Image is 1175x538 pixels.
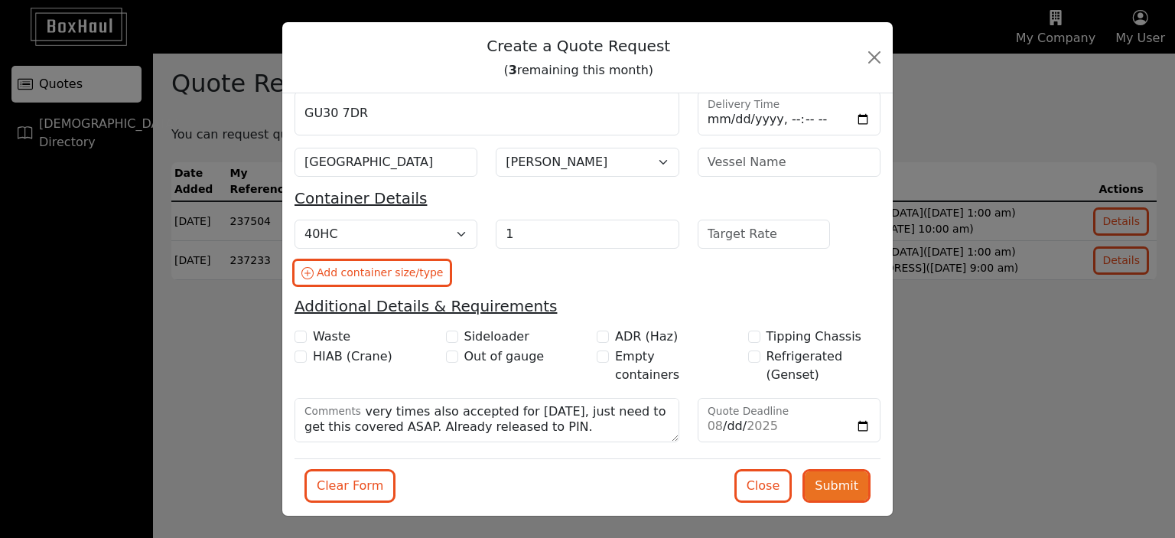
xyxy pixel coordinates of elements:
input: Deadline [698,398,880,442]
input: Delivery Location [295,91,679,135]
h5: Additional Details & Requirements [295,297,880,315]
input: Delivery Time [698,91,880,135]
input: Vessel Name [698,148,880,177]
span: remaining this month) [517,63,653,77]
input: Target Rate [698,220,831,249]
span: 3 [509,63,517,77]
h5: Container Details [295,189,880,207]
button: Close [862,45,887,70]
select: Select a shipping line [295,220,477,249]
label: Refrigerated (Genset) [767,347,869,384]
label: Sideloader [464,328,529,346]
label: Out of gauge [464,347,545,366]
span: ( [503,63,508,77]
h1: Create a Quote Request [295,34,862,80]
select: Select a shipping line [496,148,679,177]
label: ADR (Haz) [615,328,678,346]
button: Submit [805,471,868,501]
button: Add container size/type [295,261,450,285]
input: No. of containers [496,220,679,249]
label: Tipping Chassis [767,328,861,346]
textarea: Other delivery times also accepted for [DATE], just need to get this covered ASAP. Already releas... [295,398,679,442]
button: Close [737,471,790,501]
label: Waste [313,328,350,346]
button: Clear Form [307,471,393,501]
input: Empty drop-off location [295,148,477,177]
label: Empty containers [615,347,718,384]
label: HIAB (Crane) [313,347,392,366]
div: Add container size/type [317,265,443,281]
